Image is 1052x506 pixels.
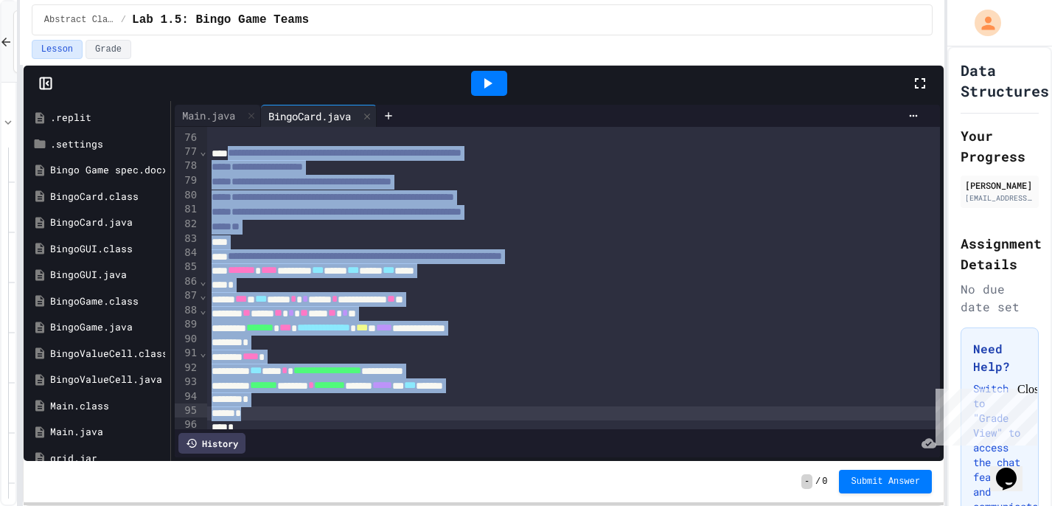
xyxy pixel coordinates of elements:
div: 81 [175,202,199,217]
button: Submit Answer [839,470,932,493]
div: 76 [175,131,199,145]
span: / [815,476,821,488]
div: BingoCard.class [50,190,165,204]
div: 77 [175,145,199,159]
button: Lesson [32,40,83,59]
span: Abstract Classes [44,14,115,26]
span: / [121,14,126,26]
h1: Data Structures [961,60,1049,101]
span: Fold line [199,347,206,358]
h2: Your Progress [961,125,1039,167]
div: 91 [175,346,199,361]
span: Fold line [199,304,206,316]
div: [EMAIL_ADDRESS][DOMAIN_NAME] [965,193,1034,204]
div: BingoGUI.class [50,242,165,257]
div: 82 [175,217,199,232]
span: Lab 1.5: Bingo Game Teams [132,11,309,29]
span: Fold line [199,275,206,287]
div: 86 [175,274,199,288]
div: 85 [175,260,199,274]
div: 87 [175,288,199,303]
h2: Assignment Details [961,233,1039,274]
div: 80 [175,188,199,203]
div: No due date set [961,280,1039,316]
div: BingoGame.class [50,294,165,309]
div: My Account [959,6,1005,40]
div: 90 [175,332,199,346]
div: 95 [175,403,199,417]
div: 78 [175,159,199,173]
div: .settings [50,137,165,152]
div: BingoCard.java [261,108,358,124]
div: BingoValueCell.class [50,347,165,361]
iframe: chat widget [990,447,1037,491]
div: 88 [175,303,199,318]
span: Submit Answer [851,476,920,488]
div: BingoValueCell.java [50,372,165,387]
div: BingoGUI.java [50,268,165,283]
button: Grade [86,40,131,59]
span: Fold line [199,289,206,301]
div: 84 [175,246,199,260]
div: Main.java [175,105,261,127]
div: [PERSON_NAME] [965,179,1034,192]
div: 92 [175,361,199,375]
div: grid.jar [50,451,165,466]
div: Main.class [50,399,165,414]
span: 0 [822,476,827,488]
div: BingoCard.java [50,215,165,230]
div: Main.java [50,425,165,440]
div: 96 [175,417,199,432]
span: Fold line [199,145,206,157]
div: BingoCard.java [261,105,377,127]
div: .replit [50,111,165,125]
div: 89 [175,317,199,332]
h3: Need Help? [973,340,1026,375]
div: History [178,433,245,454]
span: - [801,474,812,489]
div: 79 [175,173,199,188]
div: Main.java [175,108,243,123]
iframe: chat widget [930,383,1037,446]
div: 94 [175,389,199,403]
div: 83 [175,232,199,246]
div: BingoGame.java [50,320,165,335]
div: Bingo Game spec.docx.pdf [50,163,165,178]
div: Chat with us now!Close [6,6,102,94]
div: 93 [175,375,199,389]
